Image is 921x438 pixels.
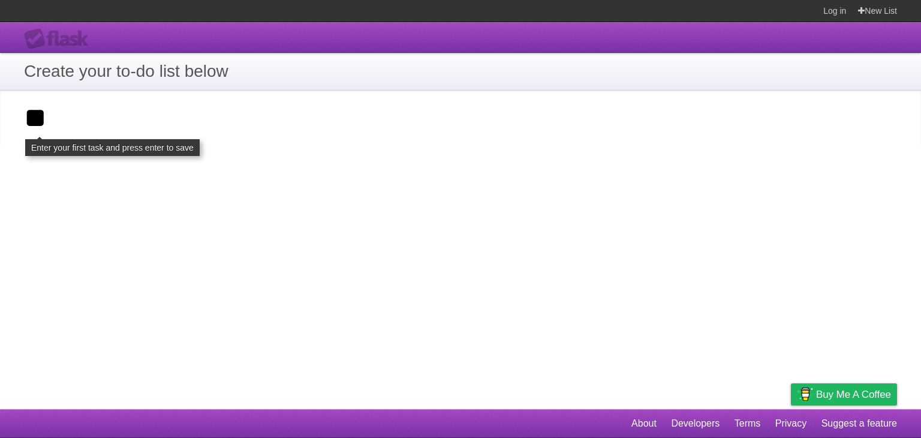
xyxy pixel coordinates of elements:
a: Developers [671,412,720,435]
a: Privacy [775,412,806,435]
h1: Create your to-do list below [24,59,897,84]
a: Terms [735,412,761,435]
a: Buy me a coffee [791,383,897,406]
span: Buy me a coffee [816,384,891,405]
a: About [631,412,657,435]
img: Buy me a coffee [797,384,813,404]
a: Suggest a feature [821,412,897,435]
div: Flask [24,28,96,50]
